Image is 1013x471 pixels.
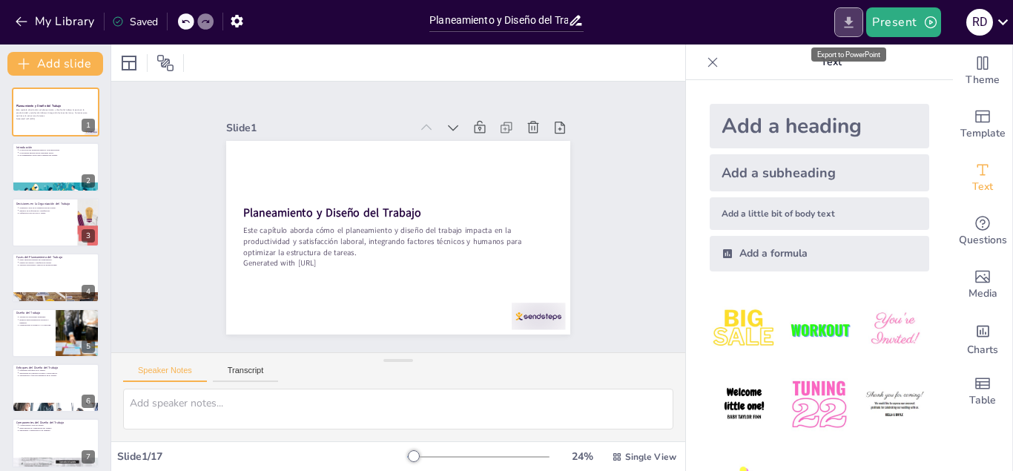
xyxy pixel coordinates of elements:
[972,179,993,195] span: Text
[953,365,1012,418] div: Add a table
[19,206,73,209] p: Preguntas clave en la organización del trabajo.
[785,370,854,439] img: 5.jpeg
[16,109,95,117] p: Este capítulo aborda cómo el planeamiento y diseño del trabajo impacta en la productividad y sati...
[953,45,1012,98] div: Change the overall theme
[213,366,279,382] button: Transcript
[19,209,73,212] p: Impacto en la eficiencia y satisfacción.
[12,418,99,467] div: 7
[247,87,430,139] div: Slide 1
[564,449,600,464] div: 24 %
[953,98,1012,151] div: Add ready made slides
[82,229,95,243] div: 3
[953,312,1012,365] div: Add charts and graphs
[82,119,95,132] div: 1
[960,125,1006,142] span: Template
[19,375,95,378] p: Motivadores y factores higiénicos en el trabajo.
[834,7,863,37] button: Export to PowerPoint
[12,198,99,247] div: 3
[19,212,73,215] p: Definición clara de roles y tareas.
[710,295,779,364] img: 1.jpeg
[710,236,929,271] div: Add a formula
[238,193,548,289] p: Este capítulo aborda cómo el planeamiento y diseño del trabajo impacta en la productividad y sati...
[969,392,996,409] span: Table
[16,310,51,314] p: Diseño del Trabajo
[966,72,1000,88] span: Theme
[966,7,993,37] button: R D
[12,363,99,412] div: 6
[953,205,1012,258] div: Get real-time input from your audience
[19,261,95,264] p: Diseño del trabajo y satisfacción laboral.
[19,318,51,323] p: Balance entre perspectivas técnicas y humanas.
[16,202,73,206] p: Decisiones en la Organización del Trabajo
[429,10,568,31] input: Insert title
[860,295,929,364] img: 3.jpeg
[82,340,95,353] div: 5
[19,424,95,427] p: Componentes clave del diseño.
[236,225,541,300] p: Generated with [URL]
[12,142,99,191] div: 2
[16,421,95,425] p: Componentes del Diseño del Trabajo
[19,151,95,154] p: La moderna gestión busca reintegrar tareas.
[625,451,676,463] span: Single View
[19,315,51,318] p: Síntesis de actividades asignadas.
[967,342,998,358] span: Charts
[19,148,95,151] p: La Revolución Industrial impactó la productividad.
[959,232,1007,248] span: Questions
[82,450,95,464] div: 7
[785,295,854,364] img: 2.jpeg
[19,323,51,326] p: Orientaciones al objetivo y a la persona.
[82,285,95,298] div: 4
[7,52,103,76] button: Add slide
[12,88,99,136] div: 1
[19,369,95,372] p: Diferentes enfoques en el diseño.
[16,104,62,108] strong: Planeamiento y Diseño del Trabajo
[123,366,207,382] button: Speaker Notes
[16,255,95,260] p: Fases del Planeamiento del Trabajo
[953,258,1012,312] div: Add images, graphics, shapes or video
[966,9,993,36] div: R D
[710,154,929,191] div: Add a subheading
[12,309,99,358] div: 5
[246,173,423,225] strong: Planeamiento y Diseño del Trabajo
[866,7,940,37] button: Present
[953,151,1012,205] div: Add text boxes
[156,54,174,72] span: Position
[112,15,158,29] div: Saved
[16,117,95,120] p: Generated with [URL]
[710,197,929,230] div: Add a little bit of body text
[82,174,95,188] div: 2
[710,370,779,439] img: 4.jpeg
[16,145,95,149] p: Introducción
[82,395,95,408] div: 6
[117,449,407,464] div: Slide 1 / 17
[19,264,95,267] p: Métodos para medir y mejorar la productividad.
[19,429,95,432] p: Ergonomía y adaptación al ser humano.
[860,370,929,439] img: 6.jpeg
[969,286,997,302] span: Media
[11,10,101,33] button: My Library
[16,366,95,370] p: Enfoques del Diseño del Trabajo
[19,372,95,375] p: Integración de variables sociales y tecnológicas.
[710,104,929,148] div: Add a heading
[12,253,99,302] div: 4
[725,45,938,80] p: Text
[811,47,886,62] div: Export to PowerPoint
[19,426,95,429] p: Especialización y ampliación del trabajo.
[19,154,95,157] p: El planeamiento busca una combinación óptima.
[19,259,95,262] p: Fases interrelacionadas del planeamiento.
[117,51,141,75] div: Layout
